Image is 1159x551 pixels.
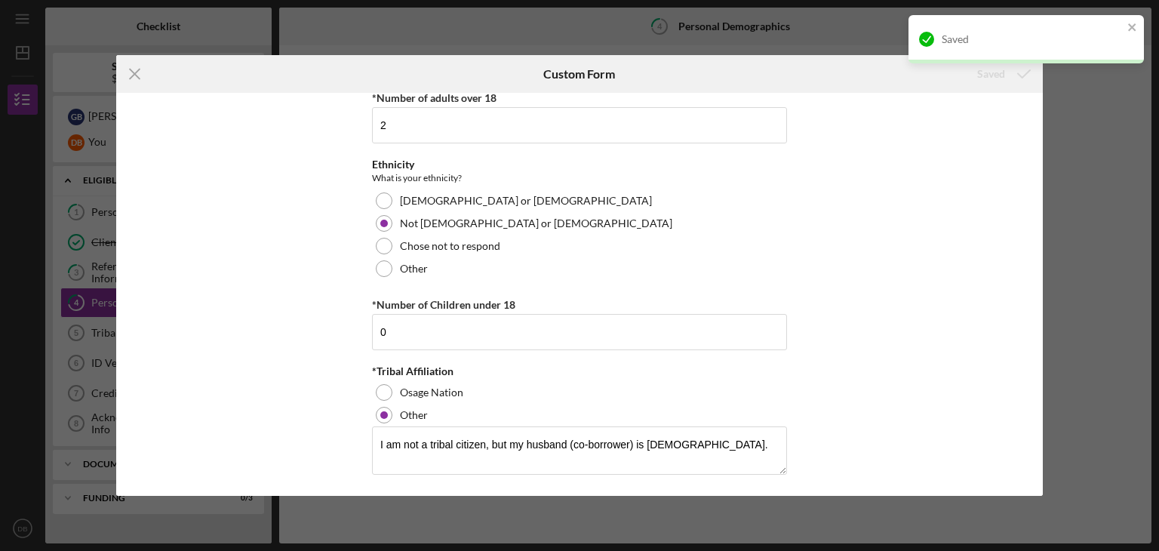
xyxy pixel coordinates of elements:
h6: Custom Form [543,67,615,81]
label: Other [400,263,428,275]
label: Chose not to respond [400,240,500,252]
label: Osage Nation [400,386,463,399]
div: Ethnicity [372,159,787,171]
label: Not [DEMOGRAPHIC_DATA] or [DEMOGRAPHIC_DATA] [400,217,672,229]
div: *Tribal Affiliation [372,365,787,377]
textarea: I am not a tribal citizen, but my husband (co-borrower) is [DEMOGRAPHIC_DATA]. [372,426,787,475]
label: [DEMOGRAPHIC_DATA] or [DEMOGRAPHIC_DATA] [400,195,652,207]
label: *Number of Children under 18 [372,298,515,311]
div: What is your ethnicity? [372,171,787,186]
label: Other [400,409,428,421]
button: close [1127,21,1138,35]
label: *Number of adults over 18 [372,91,496,104]
div: Saved [942,33,1123,45]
